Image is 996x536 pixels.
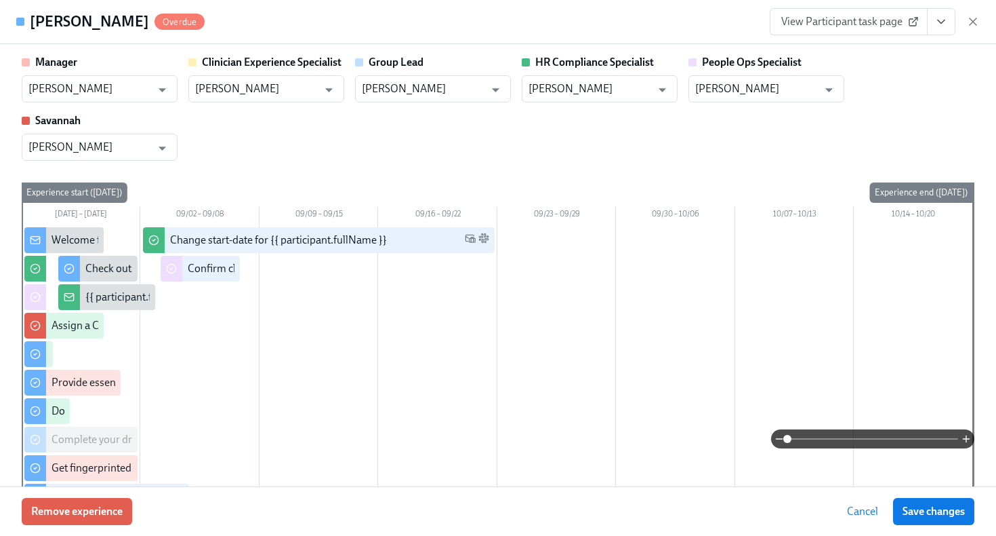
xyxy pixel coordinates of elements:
[735,207,854,225] div: 10/07 – 10/13
[847,505,878,518] span: Cancel
[22,207,140,225] div: [DATE] – [DATE]
[369,56,423,69] strong: Group Lead
[51,404,220,419] div: Do your background check in Checkr
[30,12,149,32] h4: [PERSON_NAME]
[770,8,928,35] a: View Participant task page
[485,79,506,100] button: Open
[85,261,280,276] div: Check out our recommended laptop specs
[152,138,173,159] button: Open
[378,207,497,225] div: 09/16 – 09/22
[837,498,888,525] button: Cancel
[854,207,973,225] div: 10/14 – 10/20
[188,261,331,276] div: Confirm cleared by People Ops
[51,461,131,476] div: Get fingerprinted
[652,79,673,100] button: Open
[318,79,339,100] button: Open
[616,207,735,225] div: 09/30 – 10/06
[927,8,955,35] button: View task page
[818,79,839,100] button: Open
[21,183,127,203] div: Experience start ([DATE])
[465,233,476,248] span: Work Email
[702,56,802,69] strong: People Ops Specialist
[478,233,489,248] span: Slack
[902,505,965,518] span: Save changes
[202,56,341,69] strong: Clinician Experience Specialist
[893,498,974,525] button: Save changes
[152,79,173,100] button: Open
[35,56,77,69] strong: Manager
[170,233,387,248] div: Change start-date for {{ participant.fullName }}
[781,15,916,28] span: View Participant task page
[260,207,379,225] div: 09/09 – 09/15
[51,233,306,248] div: Welcome from the Charlie Health Compliance Team 👋
[51,375,263,390] div: Provide essential professional documentation
[22,498,132,525] button: Remove experience
[497,207,617,225] div: 09/23 – 09/29
[535,56,654,69] strong: HR Compliance Specialist
[140,207,260,225] div: 09/02 – 09/08
[51,318,588,333] div: Assign a Clinician Experience Specialist for {{ participant.fullName }} (start-date {{ participan...
[154,17,205,27] span: Overdue
[35,114,81,127] strong: Savannah
[869,183,973,203] div: Experience end ([DATE])
[85,290,362,305] div: {{ participant.fullName }} has filled out the onboarding form
[31,505,123,518] span: Remove experience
